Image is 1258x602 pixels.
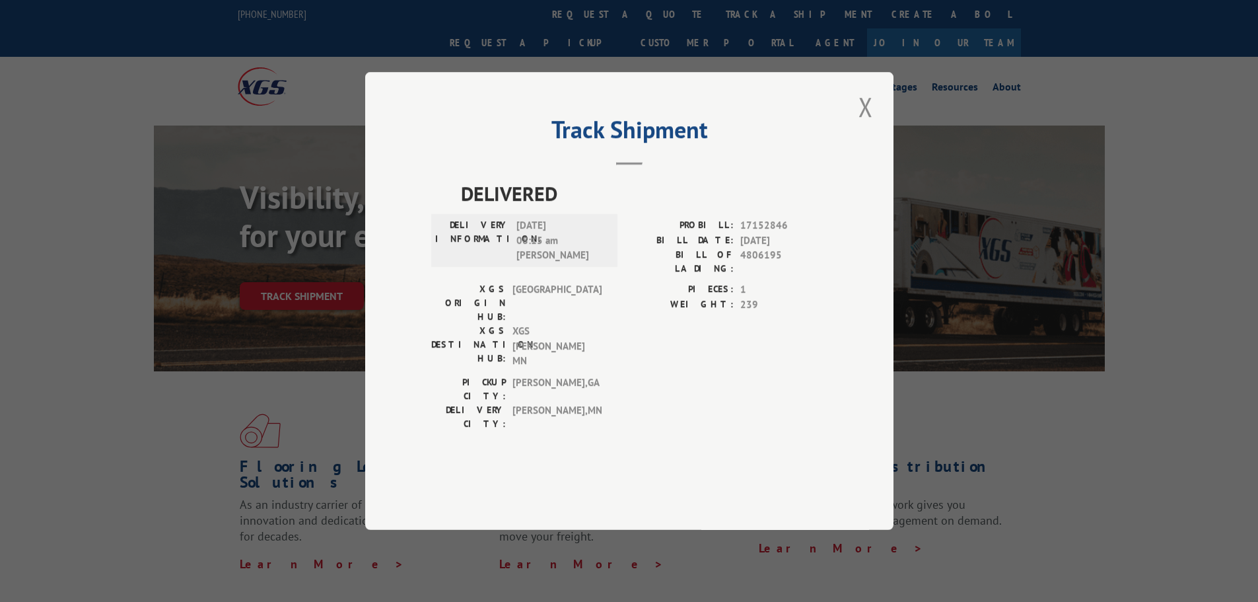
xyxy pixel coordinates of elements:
span: XGS [PERSON_NAME] MN [512,324,602,369]
label: PIECES: [629,282,734,297]
span: 239 [740,297,827,313]
span: [DATE] [740,233,827,248]
span: [DATE] 08:15 am [PERSON_NAME] [516,218,606,263]
label: XGS DESTINATION HUB: [431,324,506,369]
label: PROBILL: [629,218,734,233]
span: [GEOGRAPHIC_DATA] [512,282,602,324]
h2: Track Shipment [431,120,827,145]
label: BILL DATE: [629,233,734,248]
button: Close modal [855,89,877,125]
label: BILL OF LADING: [629,248,734,276]
label: WEIGHT: [629,297,734,313]
label: DELIVERY CITY: [431,403,506,431]
span: 1 [740,282,827,297]
label: PICKUP CITY: [431,375,506,403]
span: DELIVERED [461,178,827,208]
span: 17152846 [740,218,827,233]
span: 4806195 [740,248,827,276]
label: DELIVERY INFORMATION: [435,218,510,263]
label: XGS ORIGIN HUB: [431,282,506,324]
span: [PERSON_NAME] , GA [512,375,602,403]
span: [PERSON_NAME] , MN [512,403,602,431]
